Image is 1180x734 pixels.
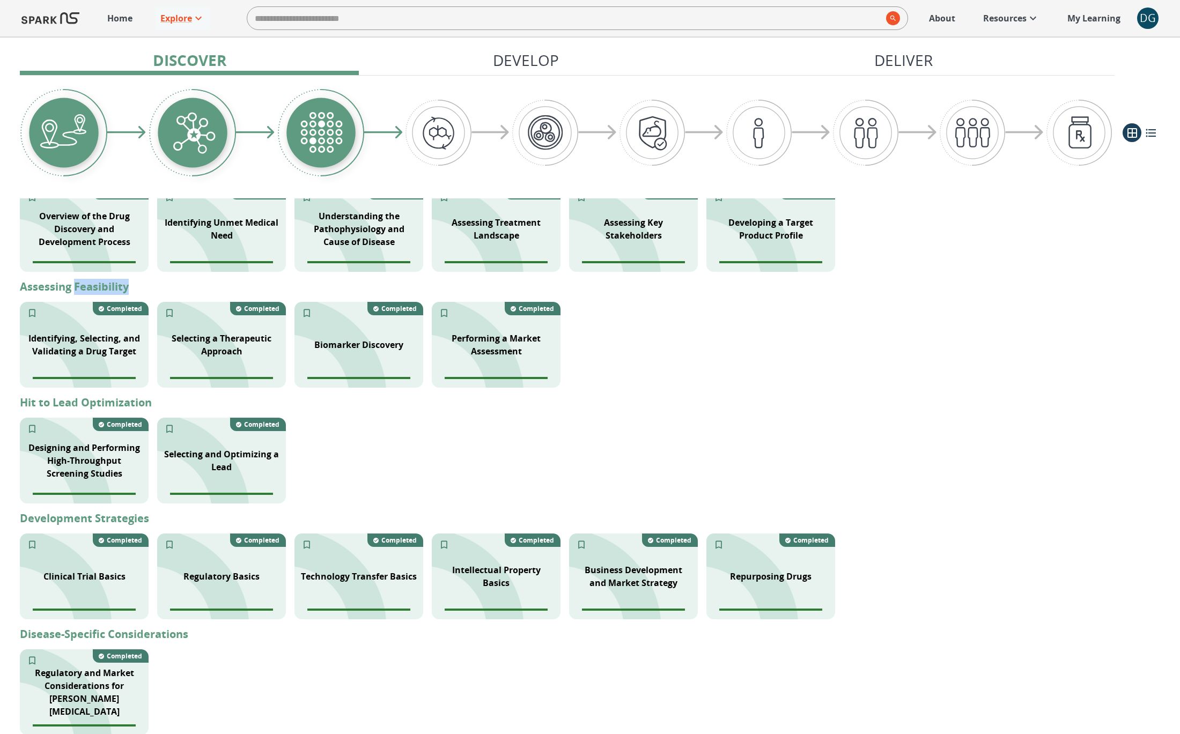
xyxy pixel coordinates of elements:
svg: Add to My Learning [301,308,312,318]
p: Selecting a Therapeutic Approach [164,332,279,358]
span: Module completion progress of user [582,261,685,263]
span: Module completion progress of user [33,493,136,495]
p: Identifying, Selecting, and Validating a Drug Target [26,332,142,358]
svg: Add to My Learning [301,539,312,550]
div: SPARK NS branding pattern [157,533,286,619]
div: SPARK NS branding pattern [432,533,560,619]
div: SPARK NS branding pattern [706,186,835,272]
span: Module completion progress of user [719,261,822,263]
span: Module completion progress of user [33,724,136,726]
div: Graphic showing the progression through the Discover, Develop, and Deliver pipeline, highlighting... [20,88,1112,177]
p: Home [107,12,132,25]
p: Assessing Treatment Landscape [438,216,554,242]
span: Module completion progress of user [307,609,410,611]
p: Completed [381,304,417,313]
p: Designing and Performing High-Throughput Screening Studies [26,441,142,480]
p: Completed [793,536,829,545]
button: account of current user [1137,8,1159,29]
p: Develop [493,49,559,71]
p: Completed [107,304,142,313]
svg: Add to My Learning [164,308,175,318]
div: DG [1137,8,1159,29]
p: Biomarker Discovery [314,338,403,351]
svg: Add to My Learning [164,539,175,550]
div: SPARK NS branding pattern [569,186,698,272]
span: Module completion progress of user [170,609,273,611]
button: grid view [1123,123,1141,142]
p: Assessing Feasibility [20,279,1160,295]
span: Module completion progress of user [170,377,273,379]
p: Regulatory Basics [183,570,260,583]
p: Completed [381,536,417,545]
p: Developing a Target Product Profile [713,216,829,242]
img: Logo of SPARK at Stanford [21,5,79,31]
span: Module completion progress of user [170,493,273,495]
button: list view [1141,123,1160,142]
div: SPARK NS branding pattern [20,533,149,619]
div: SPARK NS branding pattern [706,533,835,619]
p: Completed [519,536,554,545]
p: Regulatory and Market Considerations for [PERSON_NAME][MEDICAL_DATA] [26,666,142,718]
div: SPARK NS branding pattern [432,186,560,272]
p: Business Development and Market Strategy [576,564,691,589]
a: Home [102,6,138,30]
p: Technology Transfer Basics [301,570,417,583]
a: Explore [155,6,210,30]
img: arrow-right [578,125,617,141]
svg: Add to My Learning [27,424,38,434]
p: Assessing Key Stakeholders [576,216,691,242]
div: SPARK NS branding pattern [569,533,698,619]
p: Clinical Trial Basics [43,570,126,583]
span: Module completion progress of user [33,377,136,379]
svg: Add to My Learning [164,424,175,434]
p: Completed [244,304,279,313]
svg: Add to My Learning [713,539,724,550]
p: Disease-Specific Considerations [20,626,1160,642]
span: Module completion progress of user [307,377,410,379]
svg: Add to My Learning [27,539,38,550]
p: Completed [244,536,279,545]
img: arrow-right [471,125,510,141]
p: Completed [244,420,279,429]
div: SPARK NS branding pattern [294,533,423,619]
p: Development Strategies [20,510,1160,527]
div: Spark NS branding pattern [157,302,286,388]
p: About [929,12,955,25]
p: Completed [656,536,691,545]
p: Understanding the Pathophysiology and Cause of Disease [301,210,417,248]
span: Module completion progress of user [33,261,136,263]
svg: Add to My Learning [576,539,587,550]
div: SPARK NS branding pattern [432,302,560,388]
div: SPARK NS branding pattern [20,186,149,272]
p: Deliver [874,49,933,71]
div: SPARK NS branding pattern [294,302,423,388]
p: My Learning [1067,12,1120,25]
div: SPARK NS branding pattern [20,418,149,503]
p: Selecting and Optimizing a Lead [164,448,279,473]
svg: Add to My Learning [439,539,449,550]
div: SPARK NS branding pattern [294,186,423,272]
span: Module completion progress of user [307,261,410,263]
p: Completed [107,651,142,661]
span: Module completion progress of user [582,609,685,611]
a: Resources [978,6,1045,30]
img: arrow-right [236,126,275,139]
svg: Add to My Learning [27,655,38,666]
img: arrow-right [107,126,146,139]
button: search [882,7,900,29]
p: Completed [107,420,142,429]
p: Explore [160,12,192,25]
p: Overview of the Drug Discovery and Development Process [26,210,142,248]
img: arrow-right [792,125,830,141]
span: Module completion progress of user [445,609,548,611]
img: arrow-right [1005,125,1044,141]
a: About [924,6,961,30]
span: Module completion progress of user [445,377,548,379]
div: Dart hitting bullseye [20,302,149,388]
p: Performing a Market Assessment [438,332,554,358]
img: arrow-right [898,125,937,141]
img: arrow-right [685,125,724,141]
svg: Add to My Learning [439,308,449,318]
p: Completed [519,304,554,313]
p: Resources [983,12,1027,25]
